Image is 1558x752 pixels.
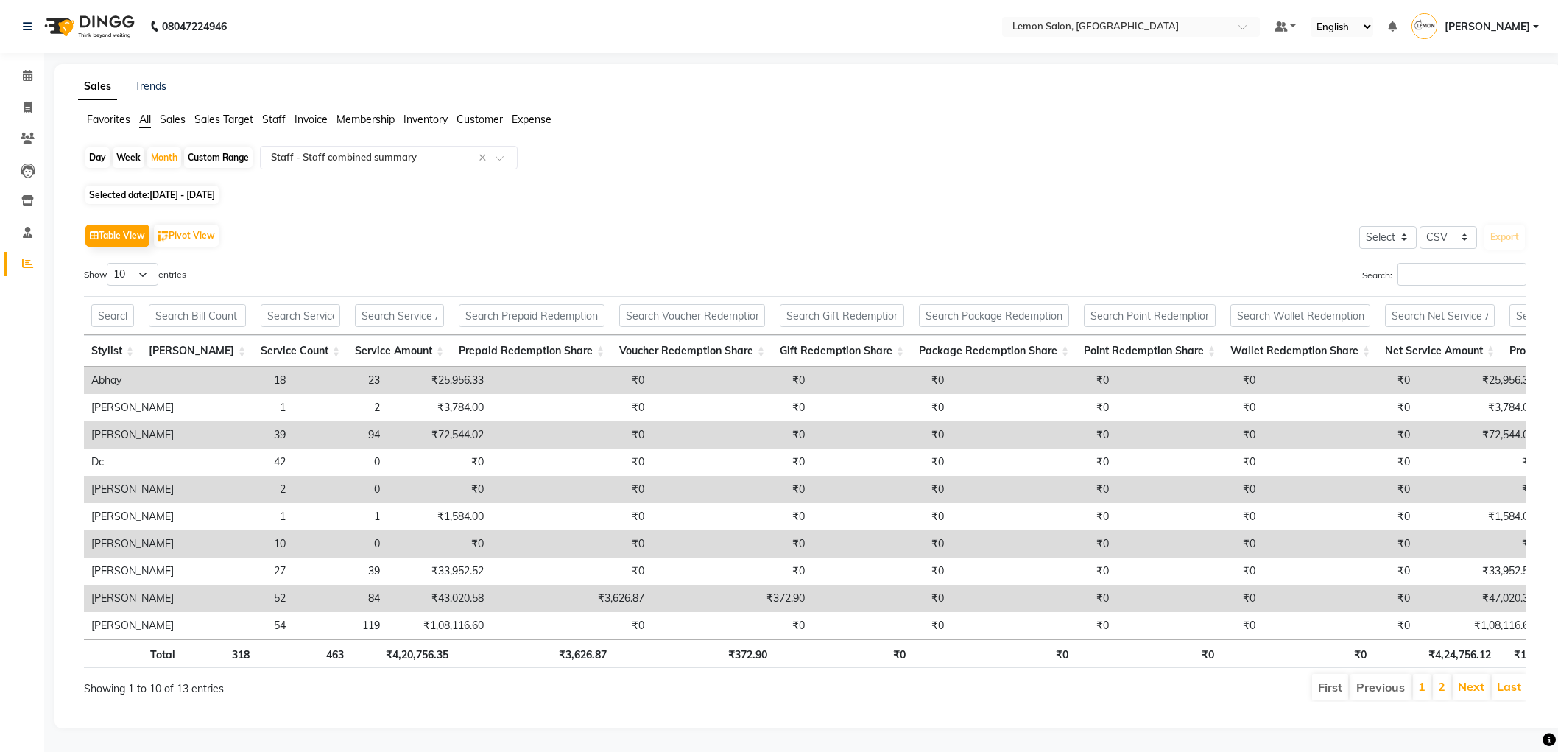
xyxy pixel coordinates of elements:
[387,367,491,394] td: ₹25,956.33
[612,335,772,367] th: Voucher Redemption Share: activate to sort column ascending
[387,394,491,421] td: ₹3,784.00
[1417,421,1542,449] td: ₹72,544.02
[84,476,181,503] td: [PERSON_NAME]
[812,421,951,449] td: ₹0
[951,421,1116,449] td: ₹0
[1116,449,1263,476] td: ₹0
[491,612,652,639] td: ₹0
[84,335,141,367] th: Stylist: activate to sort column ascending
[84,421,181,449] td: [PERSON_NAME]
[1223,335,1378,367] th: Wallet Redemption Share: activate to sort column ascending
[512,113,551,126] span: Expense
[772,335,912,367] th: Gift Redemption Share: activate to sort column ascending
[812,612,951,639] td: ₹0
[1263,394,1417,421] td: ₹0
[387,449,491,476] td: ₹0
[1116,612,1263,639] td: ₹0
[491,503,652,530] td: ₹0
[1397,263,1526,286] input: Search:
[38,6,138,47] img: logo
[84,503,181,530] td: [PERSON_NAME]
[1263,612,1417,639] td: ₹0
[387,421,491,449] td: ₹72,544.02
[780,304,904,327] input: Search Gift Redemption Share
[652,421,812,449] td: ₹0
[1411,13,1437,39] img: Jenny Shah
[1084,304,1216,327] input: Search Point Redemption Share
[84,367,181,394] td: Abhay
[1417,449,1542,476] td: ₹0
[1458,679,1484,694] a: Next
[135,80,166,93] a: Trends
[1418,679,1425,694] a: 1
[491,421,652,449] td: ₹0
[84,558,181,585] td: [PERSON_NAME]
[85,147,110,168] div: Day
[1497,679,1521,694] a: Last
[181,394,293,421] td: 1
[84,672,672,697] div: Showing 1 to 10 of 13 entries
[652,530,812,558] td: ₹0
[84,585,181,612] td: [PERSON_NAME]
[84,263,186,286] label: Show entries
[812,530,951,558] td: ₹0
[107,263,158,286] select: Showentries
[1385,304,1495,327] input: Search Net Service Amount
[84,639,183,668] th: Total
[181,476,293,503] td: 2
[812,558,951,585] td: ₹0
[295,113,328,126] span: Invoice
[387,612,491,639] td: ₹1,08,116.60
[139,113,151,126] span: All
[1116,558,1263,585] td: ₹0
[1417,367,1542,394] td: ₹25,956.33
[491,530,652,558] td: ₹0
[149,304,246,327] input: Search Bill Count
[1230,304,1370,327] input: Search Wallet Redemption Share
[1116,421,1263,449] td: ₹0
[1116,476,1263,503] td: ₹0
[775,639,913,668] th: ₹0
[951,367,1116,394] td: ₹0
[293,530,387,558] td: 0
[1116,585,1263,612] td: ₹0
[355,304,444,327] input: Search Service Amount
[1263,449,1417,476] td: ₹0
[158,231,169,242] img: pivot.png
[456,639,614,668] th: ₹3,626.87
[91,304,134,327] input: Search Stylist
[1263,530,1417,558] td: ₹0
[1417,476,1542,503] td: ₹0
[1374,639,1498,668] th: ₹4,24,756.12
[1417,558,1542,585] td: ₹33,952.52
[336,113,395,126] span: Membership
[652,612,812,639] td: ₹0
[293,367,387,394] td: 23
[387,558,491,585] td: ₹33,952.52
[181,503,293,530] td: 1
[181,449,293,476] td: 42
[351,639,456,668] th: ₹4,20,756.35
[1417,612,1542,639] td: ₹1,08,116.60
[491,367,652,394] td: ₹0
[491,394,652,421] td: ₹0
[181,558,293,585] td: 27
[1417,585,1542,612] td: ₹47,020.35
[87,113,130,126] span: Favorites
[919,304,1069,327] input: Search Package Redemption Share
[1484,225,1525,250] button: Export
[113,147,144,168] div: Week
[184,147,253,168] div: Custom Range
[652,503,812,530] td: ₹0
[812,449,951,476] td: ₹0
[1116,367,1263,394] td: ₹0
[293,476,387,503] td: 0
[84,612,181,639] td: [PERSON_NAME]
[181,367,293,394] td: 18
[1222,639,1374,668] th: ₹0
[253,335,348,367] th: Service Count: activate to sort column ascending
[1263,421,1417,449] td: ₹0
[951,449,1116,476] td: ₹0
[1076,335,1223,367] th: Point Redemption Share: activate to sort column ascending
[160,113,186,126] span: Sales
